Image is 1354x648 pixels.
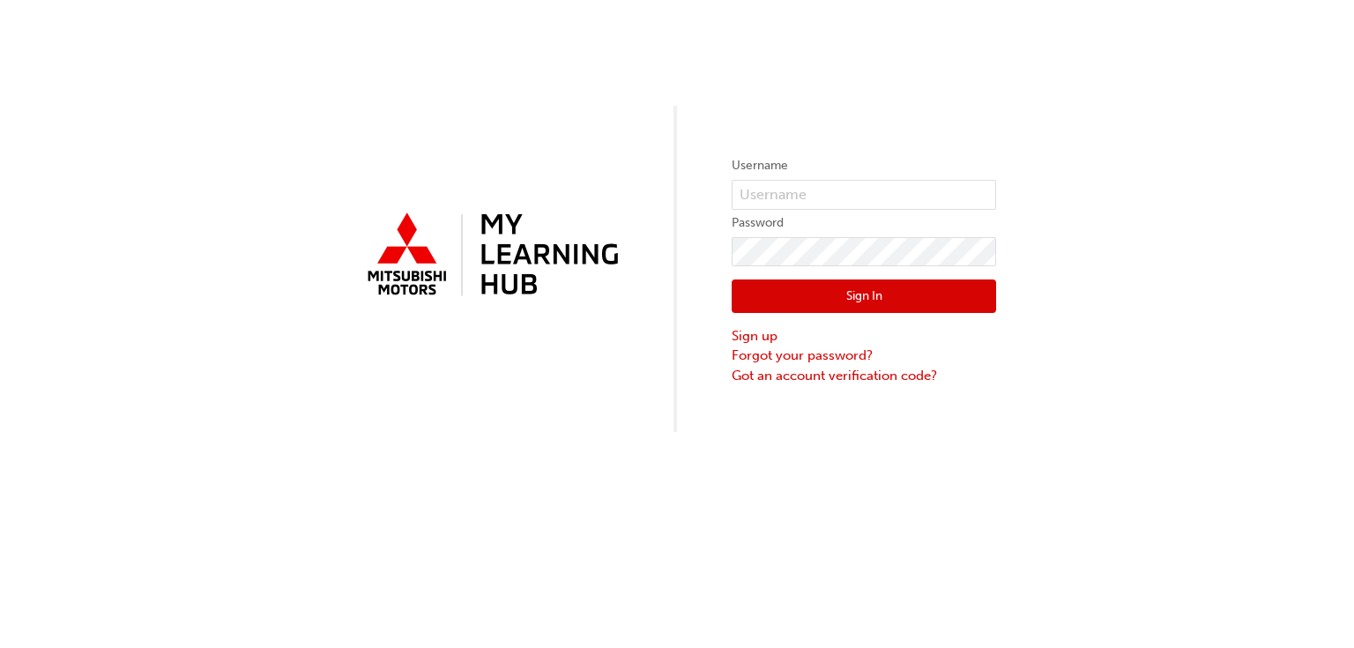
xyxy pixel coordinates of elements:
[732,366,996,386] a: Got an account verification code?
[732,212,996,234] label: Password
[732,326,996,346] a: Sign up
[732,346,996,366] a: Forgot your password?
[732,279,996,313] button: Sign In
[358,205,622,306] img: mmal
[732,180,996,210] input: Username
[732,155,996,176] label: Username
